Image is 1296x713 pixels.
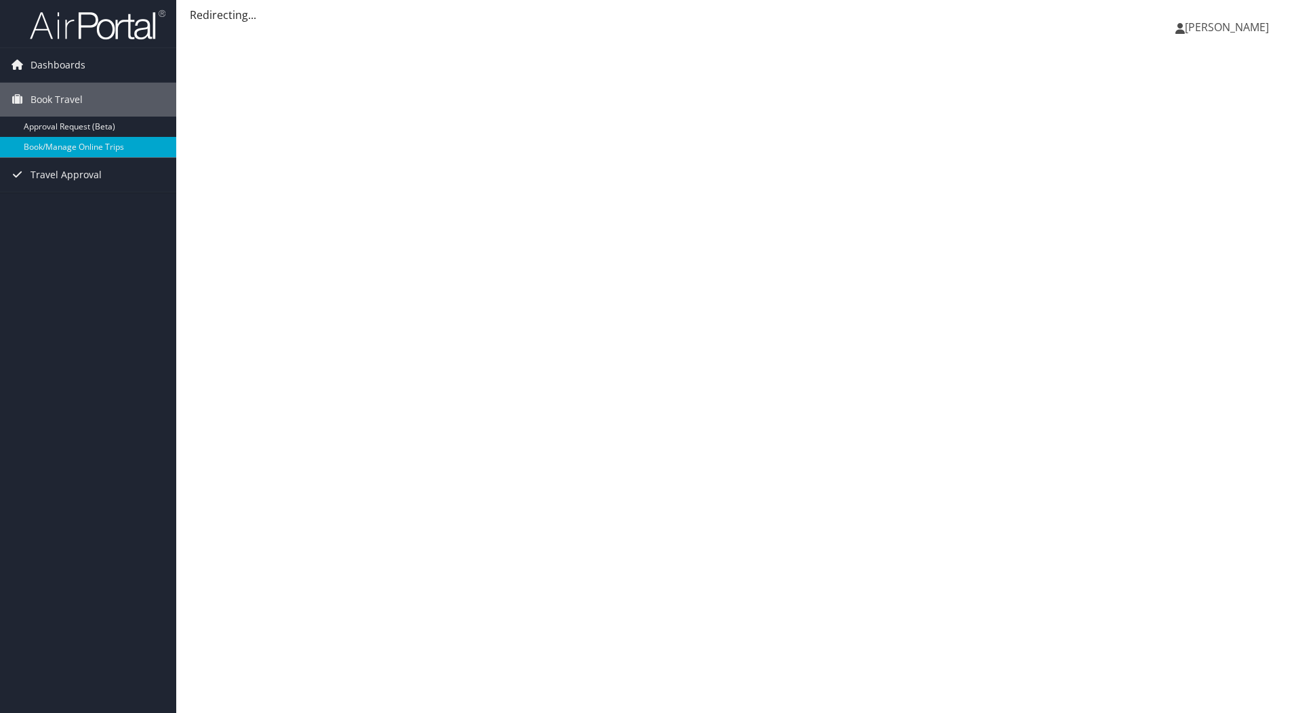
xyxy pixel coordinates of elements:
[31,158,102,192] span: Travel Approval
[1175,7,1282,47] a: [PERSON_NAME]
[1185,20,1269,35] span: [PERSON_NAME]
[30,9,165,41] img: airportal-logo.png
[190,7,1282,23] div: Redirecting...
[31,48,85,82] span: Dashboards
[31,83,83,117] span: Book Travel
